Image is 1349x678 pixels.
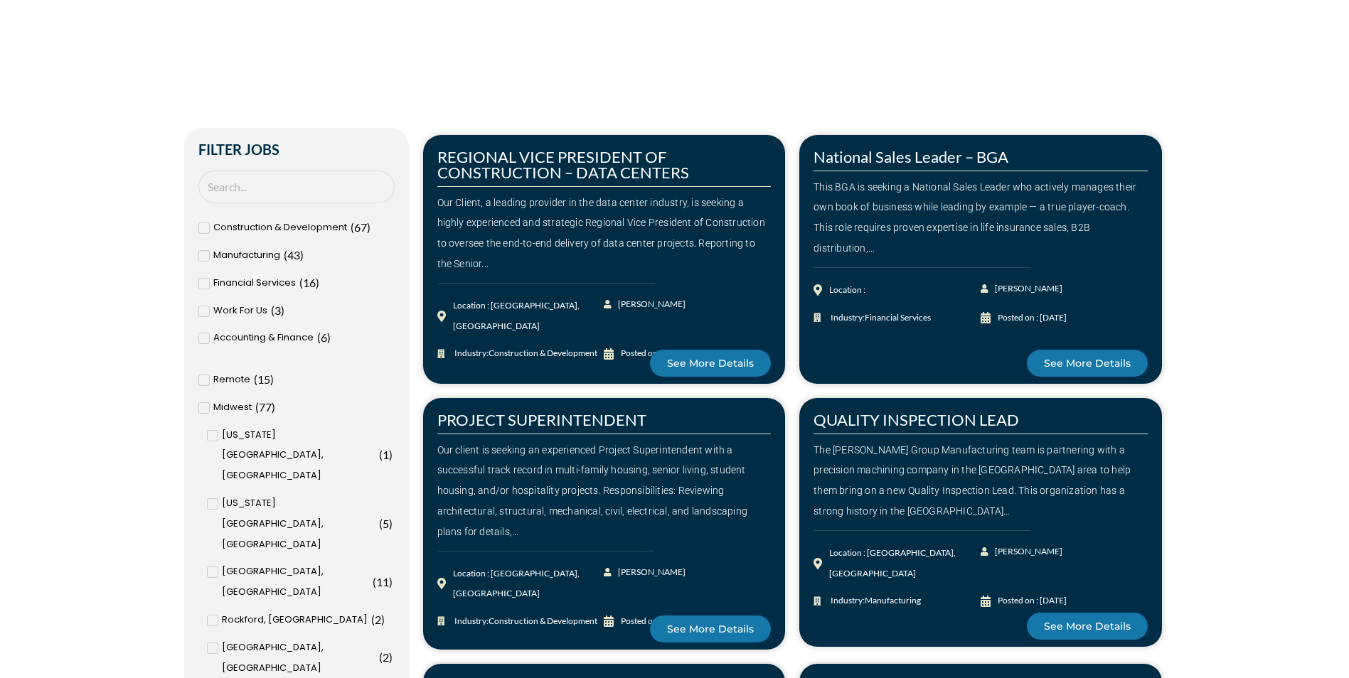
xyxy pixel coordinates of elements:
span: 1 [383,448,389,461]
span: Industry: [827,308,931,328]
span: [PERSON_NAME] [614,562,686,583]
span: Manufacturing [865,595,921,606]
span: 2 [375,613,381,626]
span: ( [255,400,259,414]
span: ) [327,330,331,344]
span: Industry: [827,591,921,611]
span: 6 [321,330,327,344]
a: National Sales Leader – BGA [814,147,1008,166]
span: Work For Us [213,301,267,321]
div: Location : [GEOGRAPHIC_DATA], [GEOGRAPHIC_DATA] [829,543,981,584]
span: ( [317,330,321,344]
span: ) [281,303,284,317]
span: See More Details [1044,358,1131,368]
span: Rockford, [GEOGRAPHIC_DATA] [222,610,368,630]
span: ( [373,575,376,588]
a: [PERSON_NAME] [981,542,1064,562]
span: [PERSON_NAME] [991,542,1062,562]
span: [PERSON_NAME] [991,279,1062,299]
span: See More Details [1044,621,1131,631]
span: ) [389,448,393,461]
span: Manufacturing [213,245,280,266]
div: Posted on : [DATE] [998,308,1067,328]
span: ) [270,372,274,386]
span: 11 [376,575,389,588]
a: Industry:Financial Services [814,308,981,328]
h2: Filter Jobs [198,142,395,156]
span: ( [379,448,383,461]
a: [PERSON_NAME] [604,562,687,583]
div: Location : [829,280,865,301]
span: ( [271,303,274,317]
span: ( [284,248,287,262]
span: 15 [257,372,270,386]
span: Financial Services [213,273,296,294]
span: ) [389,575,393,588]
span: ( [371,613,375,626]
a: See More Details [1027,613,1148,640]
div: Posted on : [DATE] [998,591,1067,611]
a: See More Details [1027,350,1148,377]
span: 2 [383,650,389,664]
div: Our client is seeking an experienced Project Superintendent with a successful track record in mul... [437,440,772,542]
span: 77 [259,400,272,414]
div: Location : [GEOGRAPHIC_DATA], [GEOGRAPHIC_DATA] [453,564,604,605]
span: [US_STATE][GEOGRAPHIC_DATA], [GEOGRAPHIC_DATA] [222,493,375,554]
a: See More Details [650,615,771,642]
a: REGIONAL VICE PRESIDENT OF CONSTRUCTION – DATA CENTERS [437,147,689,182]
span: ) [381,613,385,626]
span: ) [300,248,304,262]
span: ) [389,517,393,530]
span: Midwest [213,397,252,418]
a: [PERSON_NAME] [981,279,1064,299]
div: This BGA is seeking a National Sales Leader who actively manages their own book of business while... [814,177,1148,259]
div: Location : [GEOGRAPHIC_DATA], [GEOGRAPHIC_DATA] [453,296,604,337]
div: The [PERSON_NAME] Group Manufacturing team is partnering with a precision machining company in th... [814,440,1148,522]
span: ) [316,276,319,289]
a: See More Details [650,350,771,377]
a: PROJECT SUPERINTENDENT [437,410,646,429]
span: See More Details [667,358,754,368]
span: 5 [383,517,389,530]
span: ( [299,276,303,289]
input: Search Job [198,171,395,204]
span: [PERSON_NAME] [614,294,686,315]
span: 16 [303,276,316,289]
span: Remote [213,370,250,390]
span: Accounting & Finance [213,328,314,348]
a: Industry:Manufacturing [814,591,981,611]
span: ( [351,220,354,234]
span: ) [367,220,370,234]
span: [GEOGRAPHIC_DATA], [GEOGRAPHIC_DATA] [222,561,369,603]
span: ( [379,517,383,530]
span: Construction & Development [213,217,347,238]
span: 67 [354,220,367,234]
span: [US_STATE][GEOGRAPHIC_DATA], [GEOGRAPHIC_DATA] [222,425,375,486]
span: 43 [287,248,300,262]
span: ) [389,650,393,664]
span: ) [272,400,275,414]
span: See More Details [667,624,754,634]
span: ( [379,650,383,664]
a: [PERSON_NAME] [604,294,687,315]
span: Financial Services [865,312,931,323]
div: Our Client, a leading provider in the data center industry, is seeking a highly experienced and s... [437,193,772,274]
span: 3 [274,303,281,317]
span: ( [254,372,257,386]
a: QUALITY INSPECTION LEAD [814,410,1019,429]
